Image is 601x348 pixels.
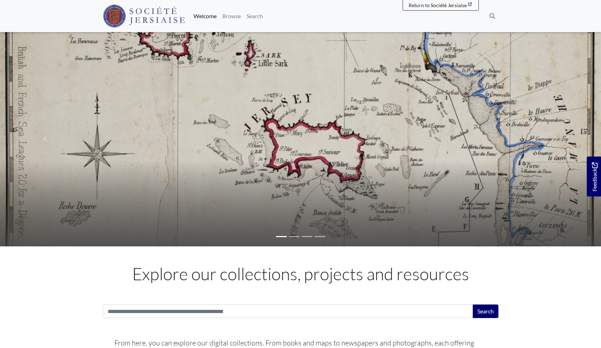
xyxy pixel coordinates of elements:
a: Browse [219,9,244,23]
span: Return to Société Jersiaise [409,2,467,8]
a: Move to next slideshow image [511,32,601,246]
input: Search this collection... [103,304,473,318]
button: Search [473,304,498,318]
a: Welcome [191,9,219,23]
h1: Explore our collections, projects and resources [103,263,498,284]
img: Société Jersiaise [103,5,185,27]
a: Search [244,9,266,23]
a: Société Jersiaise logo [103,3,185,29]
